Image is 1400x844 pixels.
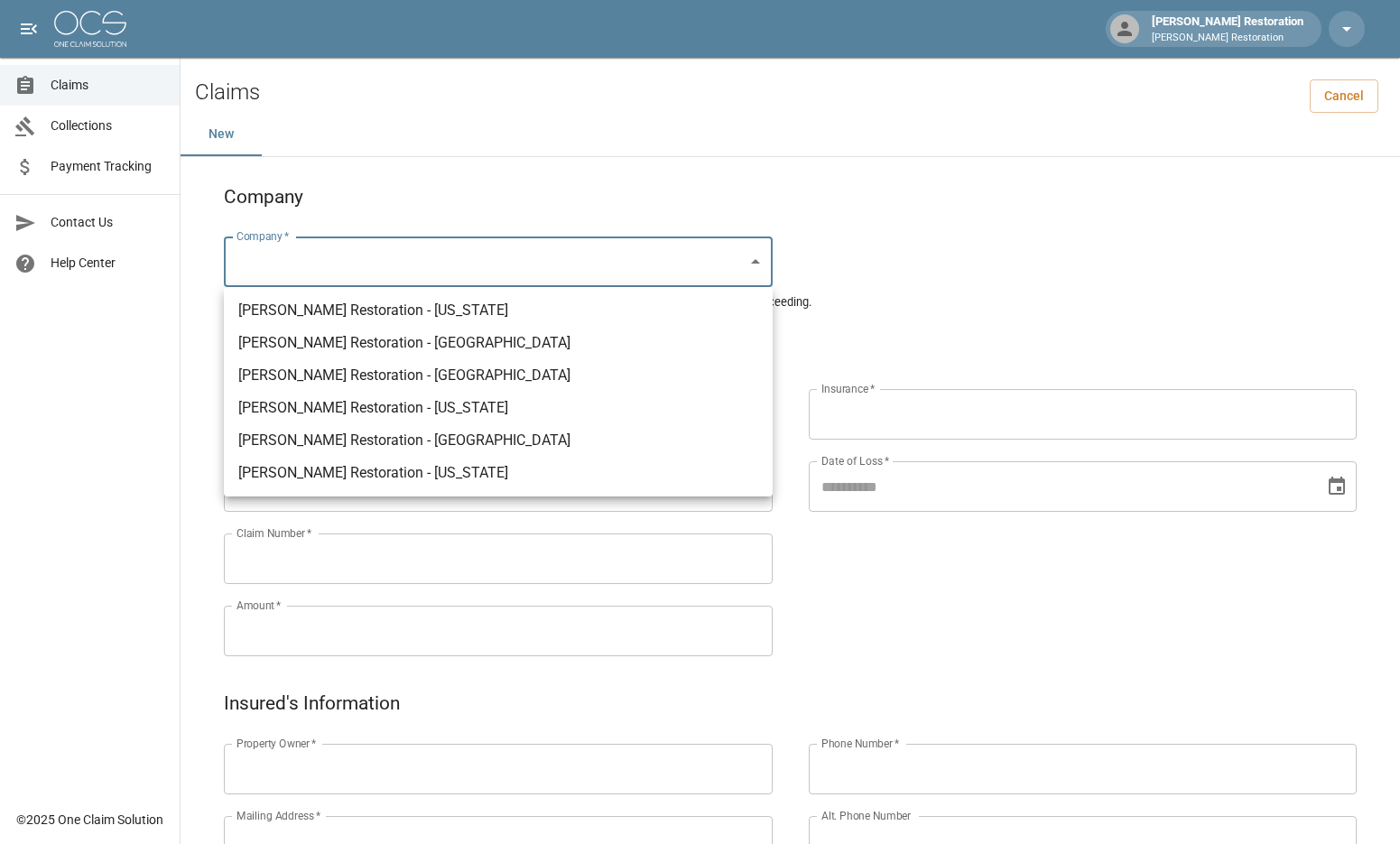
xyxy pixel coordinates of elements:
li: [PERSON_NAME] Restoration - [GEOGRAPHIC_DATA] [224,327,773,359]
li: [PERSON_NAME] Restoration - [GEOGRAPHIC_DATA] [224,359,773,392]
li: [PERSON_NAME] Restoration - [GEOGRAPHIC_DATA] [224,424,773,457]
li: [PERSON_NAME] Restoration - [US_STATE] [224,457,773,489]
li: [PERSON_NAME] Restoration - [US_STATE] [224,392,773,424]
li: [PERSON_NAME] Restoration - [US_STATE] [224,294,773,327]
